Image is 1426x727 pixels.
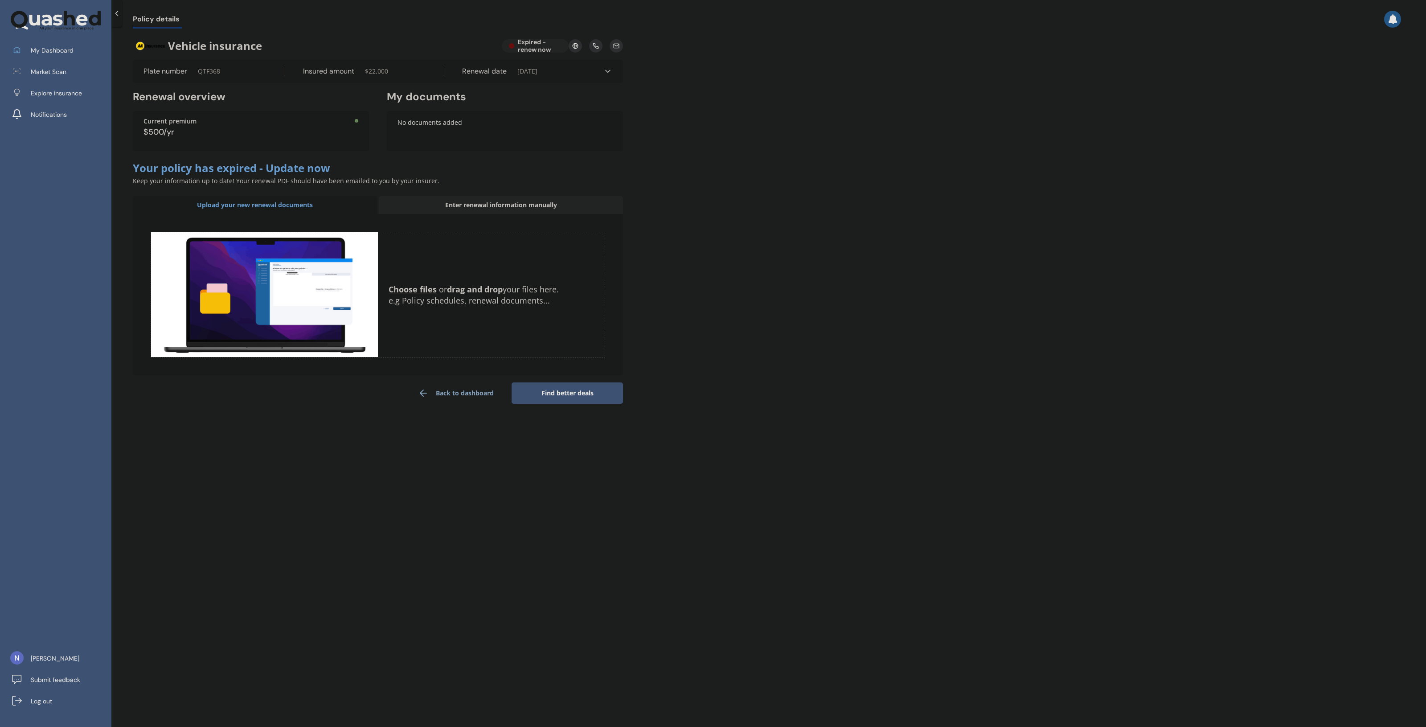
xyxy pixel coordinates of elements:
[7,63,111,81] a: Market Scan
[389,284,437,295] u: Choose files
[143,67,187,76] label: Plate number
[7,649,111,667] a: [PERSON_NAME]
[387,90,466,104] h2: My documents
[303,67,354,76] label: Insured amount
[143,128,358,136] div: $500/yr
[389,296,605,306] div: e.g Policy schedules, renewal documents...
[7,692,111,710] a: Log out
[133,90,369,104] h2: Renewal overview
[133,39,495,53] span: Vehicle insurance
[447,284,503,295] b: drag and drop
[31,654,79,663] span: [PERSON_NAME]
[133,196,377,214] div: Upload your new renewal documents
[387,111,623,151] div: No documents added
[31,110,67,119] span: Notifications
[31,46,74,55] span: My Dashboard
[462,67,507,76] label: Renewal date
[379,196,623,214] div: Enter renewal information manually
[10,651,24,665] img: ALm5wu19WwsLQCFtwFZeciLWC4U_wr9SVvJ3yAnkmQJS=s96-c
[517,67,537,76] span: [DATE]
[365,67,388,76] span: $ 22,000
[400,382,512,404] a: Back to dashboard
[133,160,330,175] span: Your policy has expired - Update now
[7,671,111,689] a: Submit feedback
[133,15,182,27] span: Policy details
[198,67,220,76] span: QTF368
[143,118,358,124] div: Current premium
[512,382,623,404] a: Find better deals
[7,84,111,102] a: Explore insurance
[31,697,52,706] span: Log out
[31,67,66,76] span: Market Scan
[7,106,111,123] a: Notifications
[133,177,439,185] span: Keep your information up to date! Your renewal PDF should have been emailed to you by your insurer.
[31,89,82,98] span: Explore insurance
[31,675,80,684] span: Submit feedback
[389,284,559,295] span: or your files here.
[133,39,168,53] img: AA.webp
[151,232,378,357] img: upload.de96410c8ce839c3fdd5.gif
[7,41,111,59] a: My Dashboard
